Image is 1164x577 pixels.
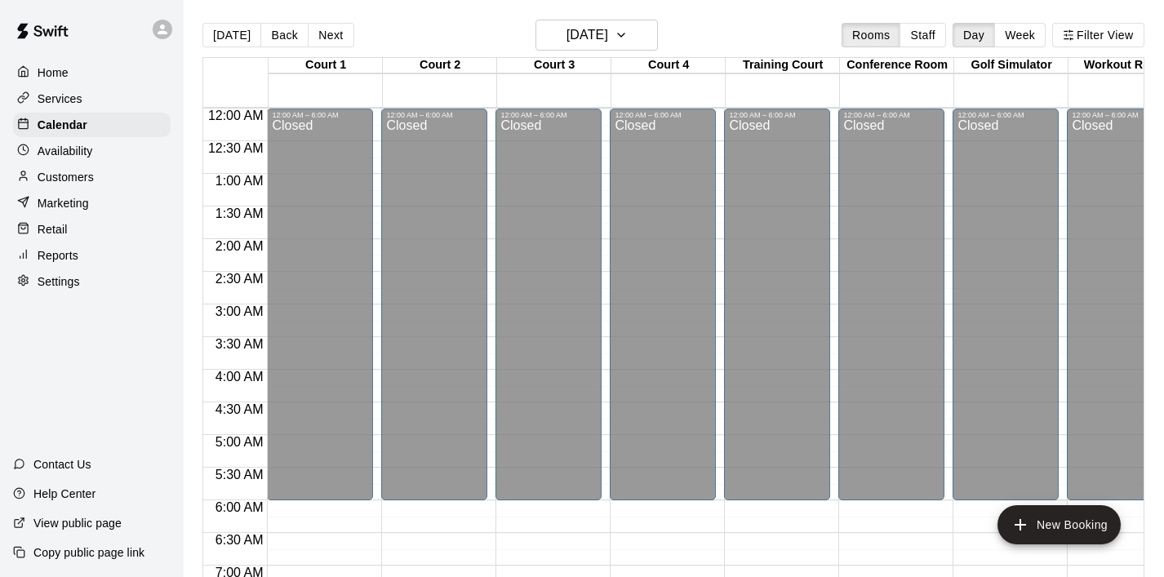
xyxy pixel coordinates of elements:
div: Court 4 [611,58,726,73]
span: 2:00 AM [211,239,268,253]
button: Staff [900,23,946,47]
div: 12:00 AM – 6:00 AM [500,111,597,119]
div: Court 3 [497,58,611,73]
div: 12:00 AM – 6:00 AM: Closed [953,109,1059,500]
span: 1:30 AM [211,206,268,220]
div: Closed [843,119,940,506]
div: Court 1 [269,58,383,73]
div: Closed [729,119,825,506]
button: Week [994,23,1046,47]
div: Closed [615,119,711,506]
div: 12:00 AM – 6:00 AM [615,111,711,119]
p: Home [38,64,69,81]
a: Customers [13,165,171,189]
div: Closed [500,119,597,506]
div: Closed [957,119,1054,506]
div: 12:00 AM – 6:00 AM [957,111,1054,119]
span: 1:00 AM [211,174,268,188]
button: [DATE] [535,20,658,51]
div: 12:00 AM – 6:00 AM: Closed [267,109,373,500]
div: 12:00 AM – 6:00 AM: Closed [724,109,830,500]
p: Contact Us [33,456,91,473]
span: 3:00 AM [211,304,268,318]
div: Court 2 [383,58,497,73]
p: Calendar [38,117,87,133]
span: 6:00 AM [211,500,268,514]
a: Settings [13,269,171,294]
div: 12:00 AM – 6:00 AM [386,111,482,119]
span: 5:00 AM [211,435,268,449]
a: Availability [13,139,171,163]
a: Home [13,60,171,85]
div: Conference Room [840,58,954,73]
p: Customers [38,169,94,185]
div: Golf Simulator [954,58,1068,73]
p: Marketing [38,195,89,211]
div: 12:00 AM – 6:00 AM [843,111,940,119]
a: Reports [13,243,171,268]
div: 12:00 AM – 6:00 AM: Closed [838,109,944,500]
button: Filter View [1052,23,1144,47]
div: 12:00 AM – 6:00 AM [729,111,825,119]
button: Back [260,23,309,47]
button: add [997,505,1121,544]
div: Closed [386,119,482,506]
button: Day [953,23,995,47]
p: Retail [38,221,68,237]
button: Next [308,23,353,47]
p: Copy public page link [33,544,144,561]
p: Settings [38,273,80,290]
button: [DATE] [202,23,261,47]
span: 6:30 AM [211,533,268,547]
h6: [DATE] [566,24,608,47]
p: Help Center [33,486,96,502]
div: 12:00 AM – 6:00 AM: Closed [381,109,487,500]
p: Services [38,91,82,107]
p: Availability [38,143,93,159]
div: Closed [272,119,368,506]
span: 4:00 AM [211,370,268,384]
span: 3:30 AM [211,337,268,351]
div: 12:00 AM – 6:00 AM: Closed [610,109,716,500]
span: 2:30 AM [211,272,268,286]
p: View public page [33,515,122,531]
span: 5:30 AM [211,468,268,482]
a: Retail [13,217,171,242]
span: 4:30 AM [211,402,268,416]
a: Marketing [13,191,171,215]
div: 12:00 AM – 6:00 AM: Closed [495,109,602,500]
span: 12:00 AM [204,109,268,122]
p: Reports [38,247,78,264]
button: Rooms [842,23,900,47]
div: Training Court [726,58,840,73]
span: 12:30 AM [204,141,268,155]
div: 12:00 AM – 6:00 AM [272,111,368,119]
a: Services [13,87,171,111]
a: Calendar [13,113,171,137]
